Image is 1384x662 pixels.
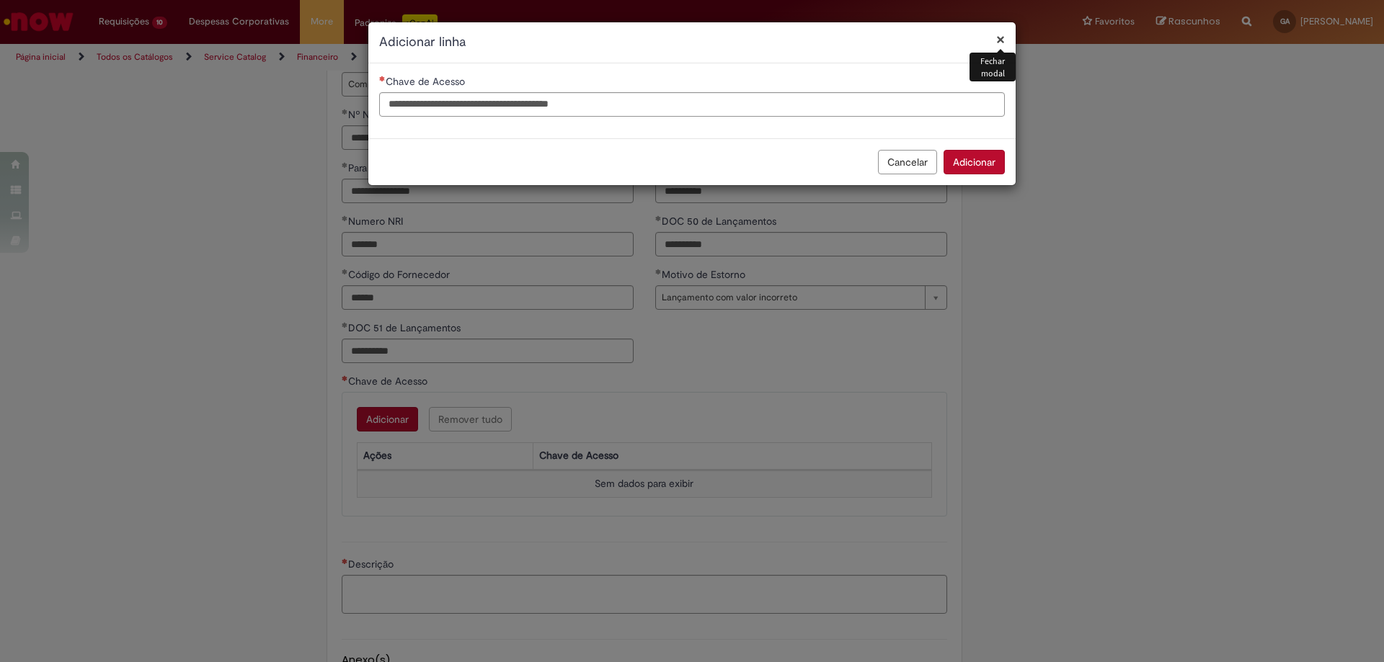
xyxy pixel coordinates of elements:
input: Chave de Acesso [379,92,1005,117]
span: Chave de Acesso [386,75,468,88]
div: Fechar modal [970,53,1016,81]
span: Necessários [379,76,386,81]
button: Fechar modal [996,32,1005,47]
button: Cancelar [878,150,937,174]
h2: Adicionar linha [379,33,1005,52]
button: Adicionar [944,150,1005,174]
